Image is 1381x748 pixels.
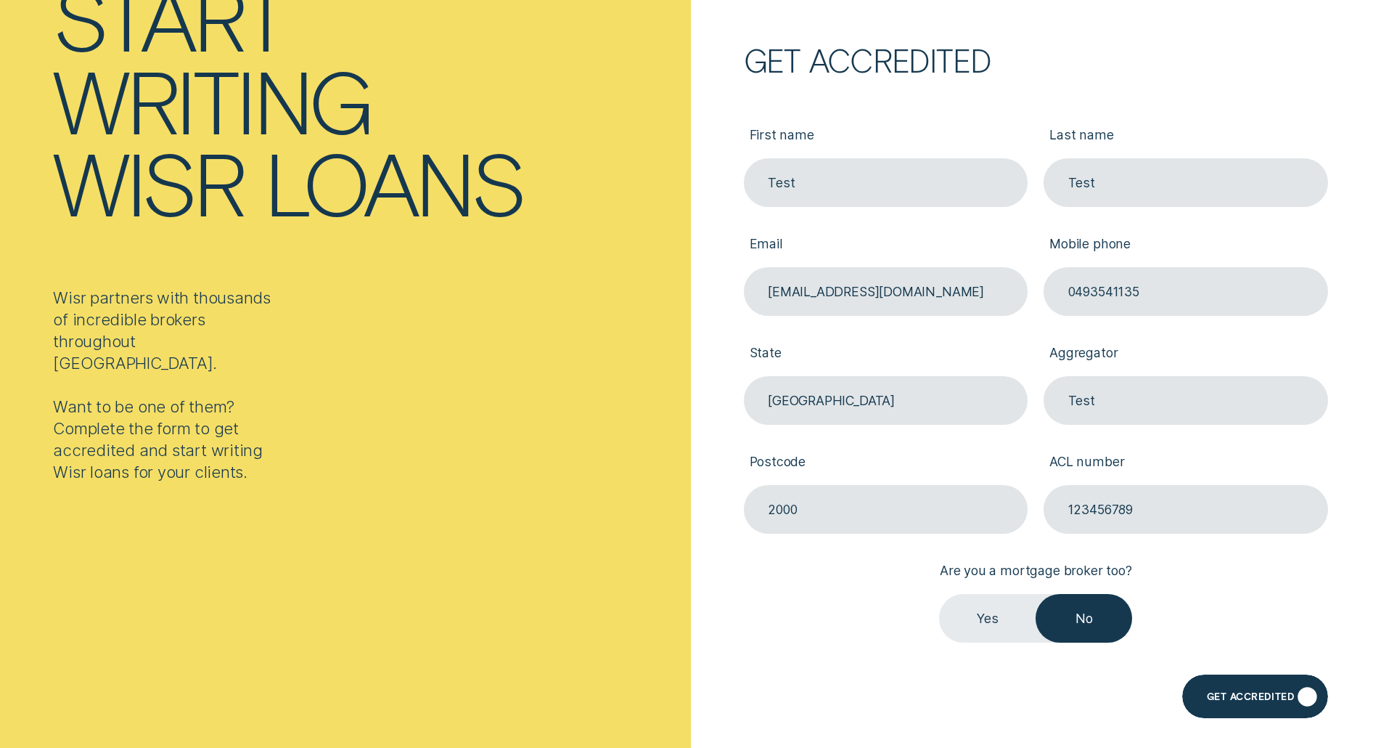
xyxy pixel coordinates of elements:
h2: Get accredited [744,48,1328,72]
div: writing [53,58,372,141]
label: First name [744,114,1028,158]
label: Last name [1044,114,1327,158]
div: loans [264,140,524,223]
label: Aggregator [1044,332,1327,376]
label: No [1036,594,1132,643]
div: Wisr partners with thousands of incredible brokers throughout [GEOGRAPHIC_DATA]. Want to be one o... [53,288,279,484]
label: Mobile phone [1044,223,1327,267]
label: Yes [939,594,1036,643]
div: Wisr [53,140,243,223]
label: Email [744,223,1028,267]
label: ACL number [1044,441,1327,485]
button: Get Accredited [1182,675,1327,718]
label: State [744,332,1028,376]
label: Postcode [744,441,1028,485]
label: Are you a mortgage broker too? [934,550,1137,594]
